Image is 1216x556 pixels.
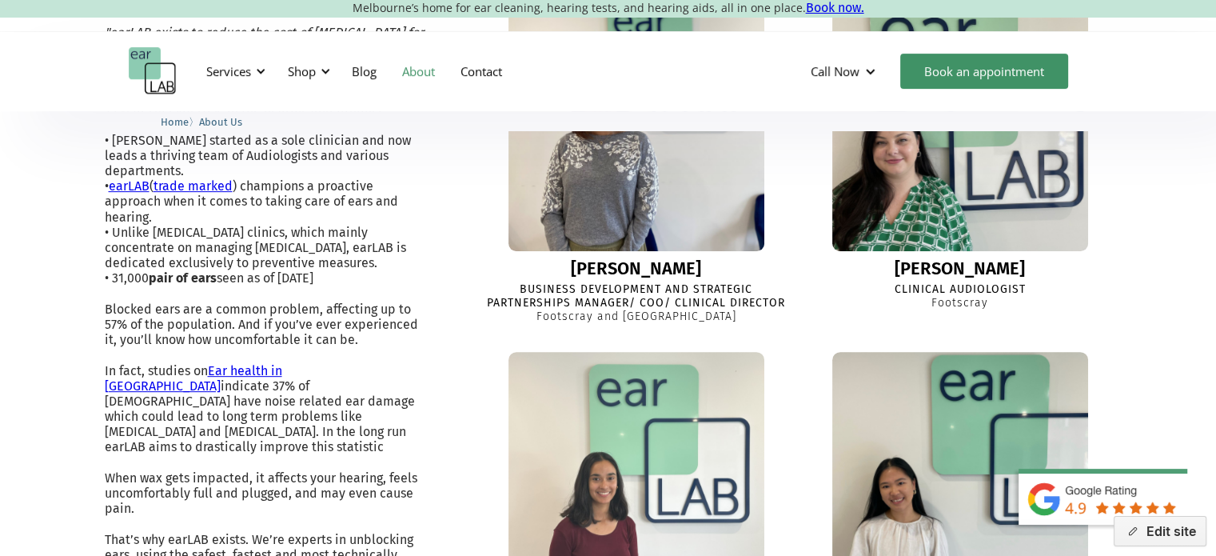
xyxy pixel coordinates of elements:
[129,47,177,95] a: home
[389,48,448,94] a: About
[484,283,788,310] div: Business Development and Strategic Partnerships Manager/ COO/ Clinical Director
[448,48,515,94] a: Contact
[197,47,270,95] div: Services
[278,47,335,95] div: Shop
[536,310,736,324] div: Footscray and [GEOGRAPHIC_DATA]
[206,63,251,79] div: Services
[109,178,150,194] a: earLAB
[161,114,189,129] a: Home
[199,114,242,129] a: About Us
[1114,516,1206,546] button: Edit site
[931,297,988,310] div: Footscray
[288,63,316,79] div: Shop
[161,116,189,128] span: Home
[105,363,282,394] a: Ear health in [GEOGRAPHIC_DATA]
[571,259,701,278] div: [PERSON_NAME]
[149,270,217,286] strong: pair of ears
[900,54,1068,89] a: Book an appointment
[161,114,199,130] li: 〉
[798,47,892,95] div: Call Now
[895,283,1026,297] div: Clinical Audiologist
[339,48,389,94] a: Blog
[199,116,242,128] span: About Us
[153,178,233,194] a: trade marked
[895,259,1025,278] div: [PERSON_NAME]
[105,25,424,70] em: "earLAB exists to reduce the cost of [MEDICAL_DATA] for individuals by delaying its appearance an...
[811,63,859,79] div: Call Now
